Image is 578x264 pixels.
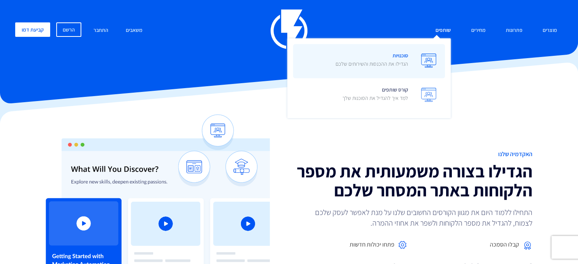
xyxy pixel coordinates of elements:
span: סוכנויות [336,50,408,71]
h2: הגדילו בצורה משמעותית את מספר הלקוחות באתר המסחר שלכם [295,161,533,199]
span: קורס שותפים [342,84,408,106]
a: הרשם [56,22,81,37]
a: שותפים [430,22,456,39]
span: פתחו יכולות חדשות [350,240,394,249]
a: התחבר [88,22,114,39]
a: סוכנויותהגדילו את ההכנסות והשירותים שלכם [293,44,445,78]
a: קורס שותפיםלמד איך להגדיל את הסוכנות שלך [293,78,445,112]
a: מוצרים [537,22,563,39]
h1: האקדמיה שלנו [295,151,533,158]
p: התחילו ללמוד היום את מגוון הקורסים החשובים שלנו על מנת לאפשר לעסק שלכם לצמוח, להגדיל את מספר הלקו... [304,207,532,228]
span: קבלו הסמכה [490,240,519,249]
a: מחירים [465,22,491,39]
a: פתרונות [500,22,528,39]
p: הגדילו את ההכנסות והשירותים שלכם [336,60,408,68]
a: קביעת דמו [15,22,50,37]
a: משאבים [120,22,148,39]
p: למד איך להגדיל את הסוכנות שלך [342,94,408,102]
